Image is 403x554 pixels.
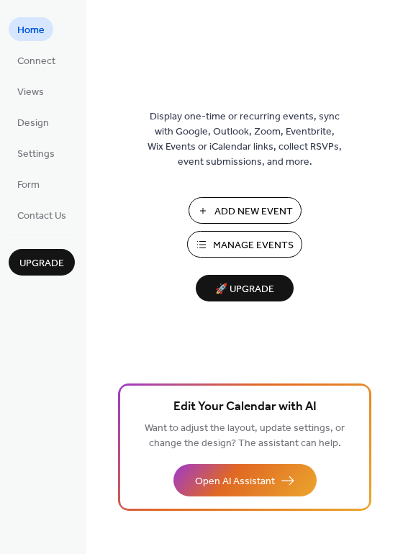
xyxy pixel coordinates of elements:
[214,204,293,219] span: Add New Event
[17,54,55,69] span: Connect
[17,85,44,100] span: Views
[17,147,55,162] span: Settings
[173,464,317,496] button: Open AI Assistant
[17,178,40,193] span: Form
[9,79,53,103] a: Views
[17,209,66,224] span: Contact Us
[204,280,285,299] span: 🚀 Upgrade
[145,419,345,453] span: Want to adjust the layout, update settings, or change the design? The assistant can help.
[187,231,302,258] button: Manage Events
[17,23,45,38] span: Home
[9,249,75,276] button: Upgrade
[17,116,49,131] span: Design
[9,17,53,41] a: Home
[195,474,275,489] span: Open AI Assistant
[9,48,64,72] a: Connect
[173,397,317,417] span: Edit Your Calendar with AI
[148,109,342,170] span: Display one-time or recurring events, sync with Google, Outlook, Zoom, Eventbrite, Wix Events or ...
[9,141,63,165] a: Settings
[189,197,302,224] button: Add New Event
[196,275,294,301] button: 🚀 Upgrade
[213,238,294,253] span: Manage Events
[19,256,64,271] span: Upgrade
[9,110,58,134] a: Design
[9,172,48,196] a: Form
[9,203,75,227] a: Contact Us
